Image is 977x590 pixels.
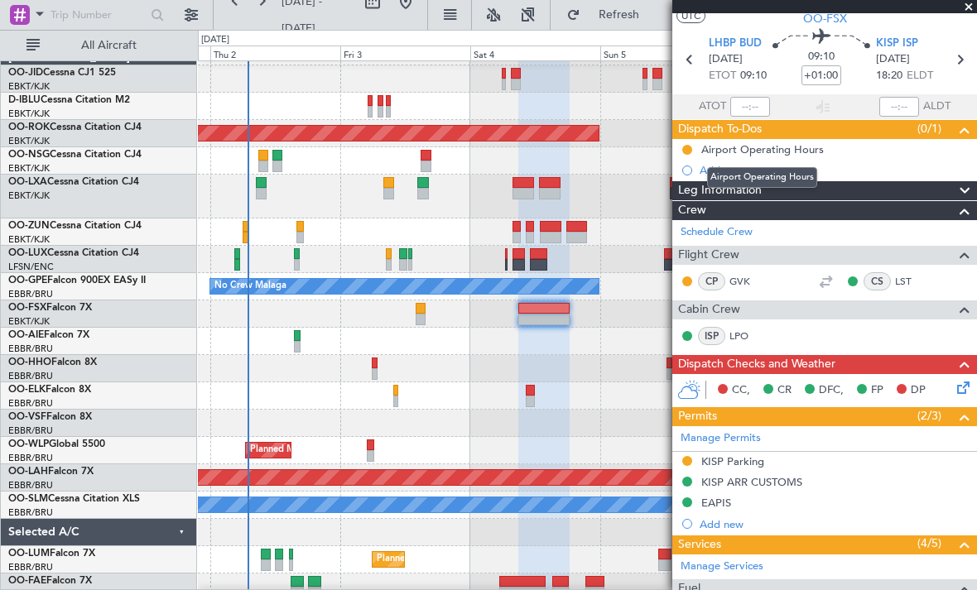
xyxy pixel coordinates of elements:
span: OO-ZUN [8,221,50,231]
span: [DATE] [876,51,910,68]
span: CR [777,382,792,399]
a: OO-WLPGlobal 5500 [8,439,105,449]
span: 09:10 [740,68,767,84]
div: KISP ARR CUSTOMS [701,475,802,489]
div: [DATE] [201,33,229,47]
a: OO-ELKFalcon 8X [8,385,91,395]
a: OO-NSGCessna Citation CJ4 [8,150,142,160]
a: LST [895,274,932,289]
a: Manage Permits [681,430,761,447]
a: EBBR/BRU [8,288,53,300]
span: OO-WLP [8,439,49,449]
span: OO-LAH [8,467,48,477]
a: EBKT/KJK [8,80,50,93]
a: LFSN/ENC [8,261,54,273]
span: Crew [678,201,706,220]
div: Thu 2 [210,46,340,60]
a: OO-ROKCessna Citation CJ4 [8,122,142,132]
input: --:-- [730,97,770,117]
a: EBKT/KJK [8,135,50,147]
span: [DATE] [709,51,743,68]
a: OO-HHOFalcon 8X [8,357,97,367]
span: ELDT [907,68,933,84]
span: OO-LXA [8,177,47,187]
span: (0/1) [917,120,941,137]
span: ATOT [699,98,726,115]
span: LHBP BUD [709,36,762,52]
span: OO-SLM [8,494,48,504]
a: OO-FAEFalcon 7X [8,576,92,586]
a: Manage Services [681,559,763,575]
a: EBBR/BRU [8,370,53,382]
span: Services [678,535,721,554]
a: OO-LUMFalcon 7X [8,549,95,559]
span: (4/5) [917,535,941,552]
span: DP [911,382,926,399]
span: OO-LUM [8,549,50,559]
a: EBBR/BRU [8,506,53,519]
span: 18:20 [876,68,902,84]
div: EAPIS [701,496,731,510]
a: EBKT/KJK [8,108,50,120]
span: OO-LUX [8,248,47,258]
div: No Crew Malaga [214,274,286,299]
span: OO-VSF [8,412,46,422]
span: KISP ISP [876,36,918,52]
a: D-IBLUCessna Citation M2 [8,95,130,105]
span: DFC, [819,382,844,399]
a: OO-AIEFalcon 7X [8,330,89,340]
span: Permits [678,407,717,426]
div: Sun 5 [600,46,730,60]
a: OO-ZUNCessna Citation CJ4 [8,221,142,231]
a: EBBR/BRU [8,397,53,410]
div: KISP Parking [701,454,764,468]
div: Planned Maint Milan (Linate) [250,438,369,463]
span: OO-HHO [8,357,51,367]
span: 09:10 [808,49,835,65]
div: Sat 4 [470,46,600,60]
input: Trip Number [51,2,146,27]
span: Dispatch Checks and Weather [678,355,835,374]
button: All Aircraft [18,32,180,59]
a: EBBR/BRU [8,452,53,464]
span: FP [871,382,883,399]
span: OO-ELK [8,385,46,395]
a: Schedule Crew [681,224,753,241]
a: OO-LXACessna Citation CJ4 [8,177,139,187]
span: (2/3) [917,407,941,425]
span: All Aircraft [43,40,175,51]
div: Add new [700,517,969,531]
div: Fri 3 [340,46,470,60]
a: OO-GPEFalcon 900EX EASy II [8,276,146,285]
a: OO-SLMCessna Citation XLS [8,494,140,504]
span: OO-GPE [8,276,47,285]
span: OO-AIE [8,330,44,340]
a: EBBR/BRU [8,561,53,573]
a: EBBR/BRU [8,343,53,355]
a: OO-LUXCessna Citation CJ4 [8,248,139,258]
span: OO-FSX [803,10,847,27]
div: Airport Operating Hours [707,167,817,188]
span: Refresh [584,9,653,21]
span: ETOT [709,68,736,84]
div: Airport Operating Hours [701,142,824,156]
span: OO-NSG [8,150,50,160]
button: Refresh [559,2,658,28]
a: LPO [729,329,767,343]
a: OO-LAHFalcon 7X [8,467,94,477]
span: Dispatch To-Dos [678,120,762,139]
div: Add new [700,163,969,177]
button: UTC [676,8,705,23]
span: D-IBLU [8,95,41,105]
span: Leg Information [678,181,762,200]
div: ISP [698,327,725,345]
a: EBBR/BRU [8,425,53,437]
a: EBBR/BRU [8,479,53,492]
span: OO-FSX [8,303,46,313]
a: OO-JIDCessna CJ1 525 [8,68,116,78]
a: EBKT/KJK [8,233,50,246]
a: GVK [729,274,767,289]
span: Cabin Crew [678,300,740,319]
div: Planned Maint [GEOGRAPHIC_DATA] ([GEOGRAPHIC_DATA] National) [377,547,676,572]
div: CS [864,272,891,290]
